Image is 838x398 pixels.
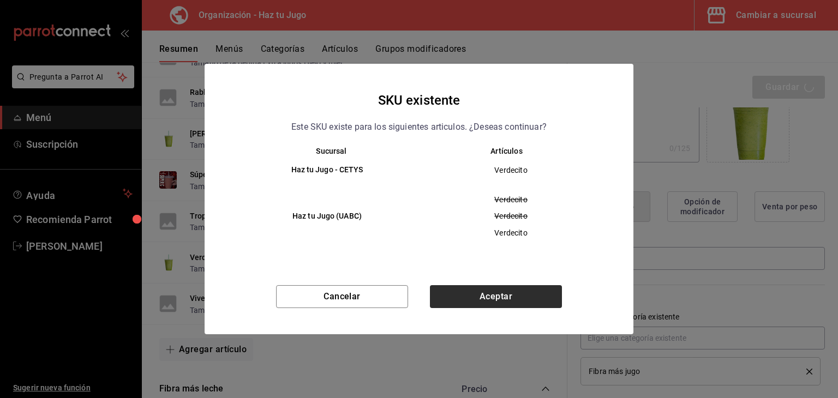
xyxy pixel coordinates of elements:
[430,285,562,308] button: Aceptar
[428,194,594,205] span: Verdecito
[378,90,460,111] h4: SKU existente
[428,210,594,221] span: Verdecito
[244,210,410,222] h6: Haz tu Jugo (UABC)
[276,285,408,308] button: Cancelar
[244,164,410,176] h6: Haz tu Jugo - CETYS
[226,147,419,155] th: Sucursal
[428,165,594,176] span: Verdecito
[428,227,594,238] span: Verdecito
[291,120,547,134] p: Este SKU existe para los siguientes articulos. ¿Deseas continuar?
[419,147,612,155] th: Artículos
